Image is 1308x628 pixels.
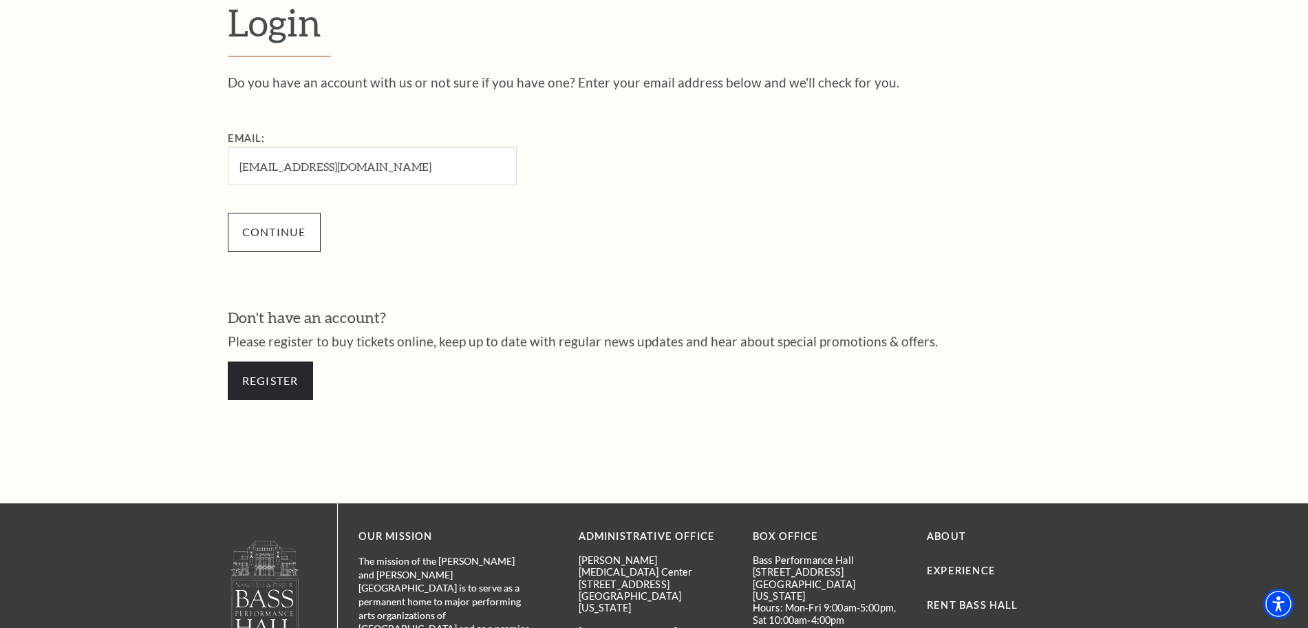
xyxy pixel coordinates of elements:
h3: Don't have an account? [228,307,1081,328]
div: Accessibility Menu [1263,589,1294,619]
p: Administrative Office [579,528,732,545]
p: Please register to buy tickets online, keep up to date with regular news updates and hear about s... [228,335,1081,348]
label: Email: [228,132,266,144]
input: Submit button [228,213,321,251]
p: OUR MISSION [358,528,530,545]
p: [STREET_ADDRESS] [579,578,732,590]
a: Rent Bass Hall [927,599,1018,611]
a: Register [228,362,313,400]
a: Experience [927,565,996,576]
input: Required [228,147,517,185]
p: Do you have an account with us or not sure if you have one? Enter your email address below and we... [228,76,1081,89]
p: [GEOGRAPHIC_DATA][US_STATE] [579,590,732,614]
p: Bass Performance Hall [753,554,906,566]
p: Hours: Mon-Fri 9:00am-5:00pm, Sat 10:00am-4:00pm [753,602,906,626]
p: BOX OFFICE [753,528,906,545]
p: [STREET_ADDRESS] [753,566,906,578]
p: [GEOGRAPHIC_DATA][US_STATE] [753,578,906,603]
a: About [927,530,966,542]
p: [PERSON_NAME][MEDICAL_DATA] Center [579,554,732,578]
